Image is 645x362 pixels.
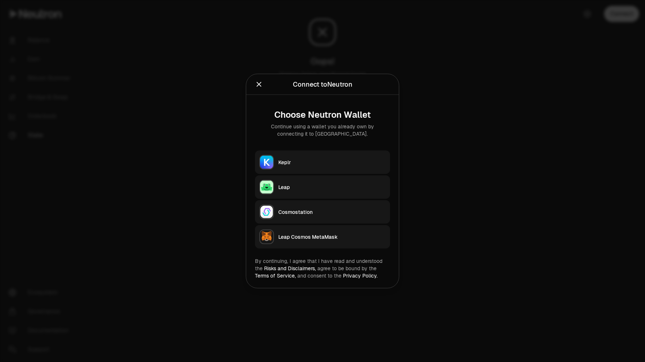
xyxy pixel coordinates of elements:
img: Cosmostation [260,205,273,219]
a: Privacy Policy. [343,272,378,279]
div: Leap Cosmos MetaMask [278,233,386,241]
button: CosmostationCosmostation [255,200,390,224]
img: Leap [260,181,273,194]
button: Leap Cosmos MetaMaskLeap Cosmos MetaMask [255,225,390,249]
div: Continue using a wallet you already own by connecting it to [GEOGRAPHIC_DATA]. [261,123,384,137]
img: Leap Cosmos MetaMask [260,230,273,244]
div: Connect to Neutron [293,79,352,90]
a: Risks and Disclaimers, [264,265,316,272]
button: Close [255,79,263,90]
div: Cosmostation [278,208,386,216]
button: KeplrKeplr [255,151,390,174]
div: Leap [278,184,386,191]
div: Choose Neutron Wallet [261,110,384,120]
div: By continuing, I agree that I have read and understood the agree to be bound by the and consent t... [255,257,390,279]
img: Keplr [260,156,273,169]
button: LeapLeap [255,176,390,199]
a: Terms of Service, [255,272,296,279]
div: Keplr [278,159,386,166]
